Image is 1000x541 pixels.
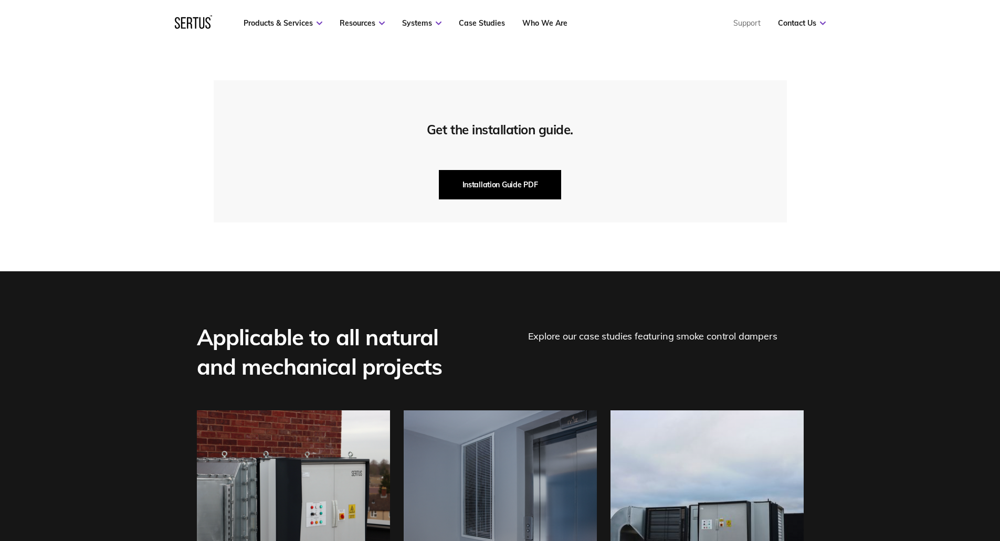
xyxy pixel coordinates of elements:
a: Systems [402,18,441,28]
a: Case Studies [459,18,505,28]
div: Applicable to all natural and mechanical projects [197,323,480,381]
iframe: Chat Widget [811,419,1000,541]
a: Support [733,18,761,28]
a: Who We Are [522,18,567,28]
div: Get the installation guide. [427,122,573,137]
a: Contact Us [778,18,826,28]
a: Products & Services [244,18,322,28]
div: Explore our case studies featuring smoke control dampers [528,323,804,381]
button: Installation Guide PDF [439,170,562,199]
a: Resources [340,18,385,28]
